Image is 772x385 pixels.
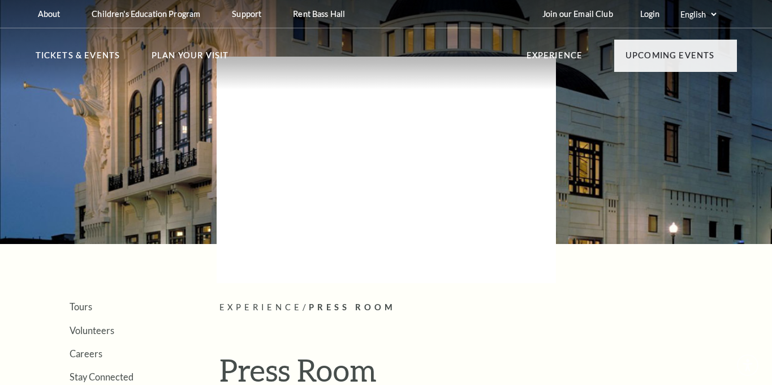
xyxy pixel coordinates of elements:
p: / [219,301,737,315]
a: Careers [70,348,102,359]
a: Tours [70,301,92,312]
img: blank image [217,57,556,283]
p: Rent Bass Hall [293,9,345,19]
p: Children's Education Program [92,9,200,19]
span: Press Room [309,302,396,312]
p: Upcoming Events [626,49,715,69]
a: Stay Connected [70,371,133,382]
p: Experience [527,49,583,69]
p: About [38,9,61,19]
select: Select: [678,9,718,20]
span: Experience [219,302,303,312]
p: Plan Your Visit [152,49,229,69]
a: Volunteers [70,325,114,336]
p: Tickets & Events [36,49,120,69]
p: Support [232,9,261,19]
